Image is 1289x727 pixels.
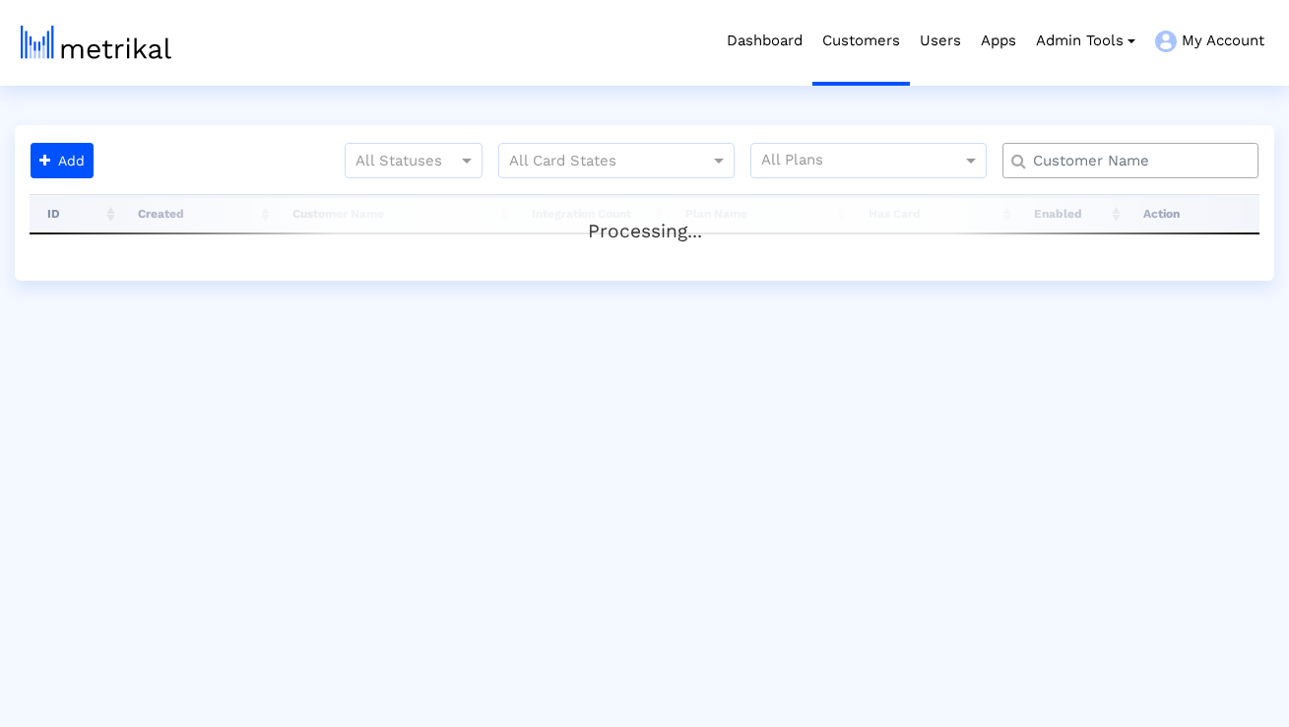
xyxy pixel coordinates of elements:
[21,26,171,59] img: metrical-logo-light.png
[761,149,965,174] input: All Plans
[851,194,1016,233] th: Has Card
[509,149,688,174] input: All Card States
[120,194,274,233] th: Created
[1016,194,1126,233] th: Enabled
[30,198,1259,237] div: Processing...
[275,194,514,233] th: Customer Name
[1126,194,1259,233] th: Action
[1019,151,1251,171] input: Customer Name
[30,194,120,233] th: ID
[668,194,852,233] th: Plan Name
[31,143,94,178] button: Add
[1155,31,1177,52] img: my-account-menu-icon.png
[514,194,668,233] th: Integration Count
